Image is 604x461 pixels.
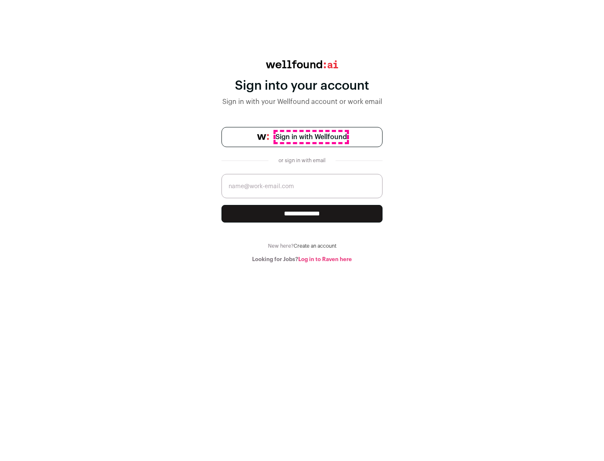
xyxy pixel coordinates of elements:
[298,256,352,262] a: Log in to Raven here
[221,127,383,147] a: Sign in with Wellfound
[221,243,383,249] div: New here?
[221,256,383,263] div: Looking for Jobs?
[221,174,383,198] input: name@work-email.com
[221,97,383,107] div: Sign in with your Wellfound account or work email
[221,78,383,93] div: Sign into your account
[275,157,329,164] div: or sign in with email
[257,134,269,140] img: wellfound-symbol-flush-black-fb3c872781a75f747ccb3a119075da62bfe97bd399995f84a933054e44a575c4.png
[266,60,338,68] img: wellfound:ai
[276,132,347,142] span: Sign in with Wellfound
[294,243,336,249] a: Create an account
